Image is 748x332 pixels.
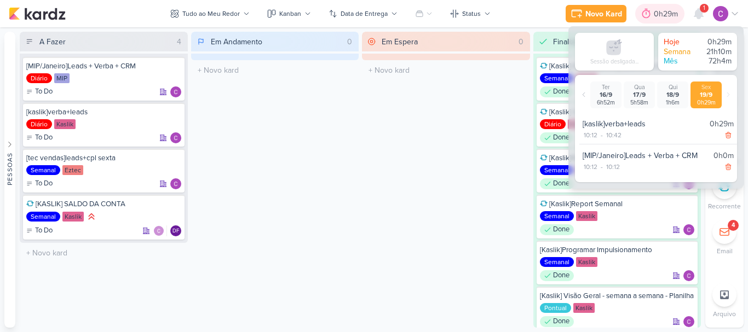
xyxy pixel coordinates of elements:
[26,61,181,71] div: [MIP/Janeiro]Leads + Verba + CRM
[683,270,694,281] div: Responsável: Carlos Lima
[170,86,181,97] div: Responsável: Carlos Lima
[540,211,574,221] div: Semanal
[626,91,653,99] div: 17/9
[26,178,53,189] div: To Do
[343,36,356,48] div: 0
[364,62,528,78] input: + Novo kard
[568,119,589,129] div: Kaslik
[553,270,569,281] p: Done
[540,86,574,97] div: Done
[553,316,569,327] p: Done
[540,73,574,83] div: Semanal
[599,130,605,140] div: -
[713,6,728,21] img: Carlos Lima
[553,178,569,189] p: Done
[540,270,574,281] div: Done
[540,303,571,313] div: Pontual
[540,178,574,189] div: Done
[26,212,60,222] div: Semanal
[654,8,681,20] div: 0h29m
[382,36,418,48] div: Em Espera
[170,178,181,189] div: Responsável: Carlos Lima
[26,107,181,117] div: [kaslik]verba+leads
[693,99,720,106] div: 0h29m
[659,91,686,99] div: 18/9
[605,130,623,140] div: 10:42
[540,257,574,267] div: Semanal
[172,229,179,234] p: DF
[9,7,66,20] img: kardz.app
[576,211,597,221] div: Kaslik
[699,47,732,57] div: 21h10m
[683,316,694,327] div: Responsável: Carlos Lima
[553,86,569,97] p: Done
[35,178,53,189] p: To Do
[26,225,53,236] div: To Do
[710,118,734,130] div: 0h29m
[35,86,53,97] p: To Do
[540,61,695,71] div: [Kaslik] Resultados Impulsionamento
[583,118,705,130] div: [kaslik]verba+leads
[26,153,181,163] div: [tec vendas]leads+cpl sexta
[172,36,186,48] div: 4
[583,130,599,140] div: 10:12
[659,84,686,91] div: Qui
[699,56,732,66] div: 72h4m
[540,132,574,143] div: Done
[713,309,736,319] p: Arquivo
[26,73,52,83] div: Diário
[22,245,186,261] input: + Novo kard
[170,225,181,236] div: Responsável: Diego Freitas
[717,246,733,256] p: Email
[54,119,76,129] div: Kaslik
[553,132,569,143] p: Done
[540,224,574,235] div: Done
[553,36,587,48] div: Finalizado
[553,224,569,235] p: Done
[39,36,66,48] div: A Fazer
[664,37,697,47] div: Hoje
[708,201,741,211] p: Recorrente
[605,162,621,172] div: 10:12
[86,211,97,222] div: Prioridade Alta
[576,257,597,267] div: Kaslik
[599,162,605,172] div: -
[590,58,638,65] div: Sessão desligada...
[153,225,167,236] div: Colaboradores: Carlos Lima
[170,178,181,189] img: Carlos Lima
[193,62,357,78] input: + Novo kard
[683,316,694,327] img: Carlos Lima
[626,99,653,106] div: 5h58m
[170,225,181,236] div: Diego Freitas
[5,152,15,185] div: Pessoas
[585,8,622,20] div: Novo Kard
[62,165,83,175] div: Eztec
[170,132,181,143] div: Responsável: Carlos Lima
[664,56,697,66] div: Mês
[540,245,695,255] div: [Kaslik]Programar Impulsionamento
[703,4,705,13] span: 1
[540,119,566,129] div: Diário
[540,165,574,175] div: Semanal
[26,86,53,97] div: To Do
[26,119,52,129] div: Diário
[26,165,60,175] div: Semanal
[626,84,653,91] div: Qua
[540,153,695,163] div: [Kaslik]Resumo Semanal
[153,225,164,236] img: Carlos Lima
[714,150,734,161] div: 0h0m
[683,270,694,281] img: Carlos Lima
[35,225,53,236] p: To Do
[35,132,53,143] p: To Do
[540,291,695,301] div: [Kaslik] Visão Geral - semana a semana - Planilha
[683,224,694,235] img: Carlos Lima
[659,99,686,106] div: 1h6m
[693,91,720,99] div: 19/9
[699,37,732,47] div: 0h29m
[592,84,619,91] div: Ter
[26,199,181,209] div: [KASLIK] SALDO DA CONTA
[566,5,626,22] button: Novo Kard
[62,212,84,222] div: Kaslik
[583,162,599,172] div: 10:12
[170,132,181,143] img: Carlos Lima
